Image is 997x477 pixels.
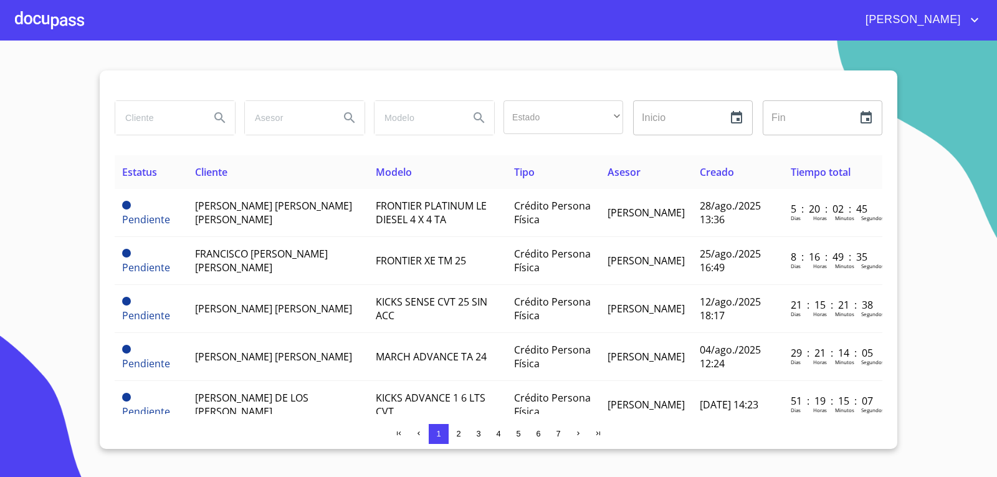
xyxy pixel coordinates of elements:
p: Dias [791,263,801,269]
span: KICKS ADVANCE 1 6 LTS CVT [376,391,485,418]
span: Pendiente [122,213,170,226]
button: 6 [528,424,548,444]
p: Segundos [861,407,884,413]
p: Segundos [861,359,884,365]
span: 6 [536,429,540,438]
p: Minutos [835,214,854,221]
span: KICKS SENSE CVT 25 SIN ACC [376,295,487,322]
p: Segundos [861,263,884,269]
span: [PERSON_NAME] DE LOS [PERSON_NAME] [195,391,308,418]
p: Horas [813,359,827,365]
p: Horas [813,214,827,221]
span: [PERSON_NAME] [608,302,685,316]
span: Estatus [122,165,157,179]
span: Crédito Persona Física [514,247,591,274]
input: search [245,101,330,135]
span: Pendiente [122,357,170,370]
p: Minutos [835,407,854,413]
input: search [374,101,459,135]
span: Pendiente [122,393,131,402]
span: Pendiente [122,345,131,354]
span: 25/ago./2025 16:49 [700,247,761,274]
span: 4 [496,429,500,438]
button: Search [205,103,235,133]
p: Horas [813,263,827,269]
span: 2 [456,429,460,438]
span: MARCH ADVANCE TA 24 [376,350,487,364]
span: 5 [516,429,520,438]
button: 4 [489,424,508,444]
p: 29 : 21 : 14 : 05 [791,346,875,360]
p: Minutos [835,359,854,365]
span: [PERSON_NAME] [608,398,685,412]
span: 7 [556,429,560,438]
p: 51 : 19 : 15 : 07 [791,394,875,408]
div: ​ [503,100,623,134]
span: [PERSON_NAME] [608,206,685,219]
p: 21 : 15 : 21 : 38 [791,298,875,312]
button: account of current user [856,10,982,30]
button: Search [335,103,365,133]
span: 1 [436,429,441,438]
p: Horas [813,407,827,413]
span: Pendiente [122,405,170,418]
span: Tiempo total [791,165,851,179]
span: 04/ago./2025 12:24 [700,343,761,370]
span: Pendiente [122,249,131,258]
span: Tipo [514,165,535,179]
p: Dias [791,407,801,413]
span: Crédito Persona Física [514,295,591,322]
p: Minutos [835,311,854,317]
span: Crédito Persona Física [514,199,591,226]
span: 3 [476,429,480,438]
p: Segundos [861,311,884,317]
span: [PERSON_NAME] [856,10,967,30]
span: Pendiente [122,297,131,306]
p: Dias [791,214,801,221]
span: Creado [700,165,734,179]
span: [PERSON_NAME] [PERSON_NAME] [195,302,352,316]
span: Crédito Persona Física [514,391,591,418]
button: 1 [429,424,449,444]
span: Pendiente [122,309,170,322]
span: [PERSON_NAME] [608,254,685,267]
input: search [115,101,200,135]
span: 12/ago./2025 18:17 [700,295,761,322]
span: Crédito Persona Física [514,343,591,370]
span: Pendiente [122,261,170,274]
p: 8 : 16 : 49 : 35 [791,250,875,264]
button: Search [464,103,494,133]
p: 5 : 20 : 02 : 45 [791,202,875,216]
button: 7 [548,424,568,444]
p: Minutos [835,263,854,269]
span: [PERSON_NAME] [608,350,685,364]
span: FRONTIER XE TM 25 [376,254,466,267]
button: 3 [469,424,489,444]
p: Horas [813,311,827,317]
p: Segundos [861,214,884,221]
p: Dias [791,311,801,317]
span: [PERSON_NAME] [PERSON_NAME] [195,350,352,364]
span: Pendiente [122,201,131,210]
span: [PERSON_NAME] [PERSON_NAME] [PERSON_NAME] [195,199,352,226]
span: Modelo [376,165,412,179]
span: FRANCISCO [PERSON_NAME] [PERSON_NAME] [195,247,328,274]
button: 2 [449,424,469,444]
span: Cliente [195,165,227,179]
span: [DATE] 14:23 [700,398,758,412]
p: Dias [791,359,801,365]
button: 5 [508,424,528,444]
span: 28/ago./2025 13:36 [700,199,761,226]
span: FRONTIER PLATINUM LE DIESEL 4 X 4 TA [376,199,487,226]
span: Asesor [608,165,641,179]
